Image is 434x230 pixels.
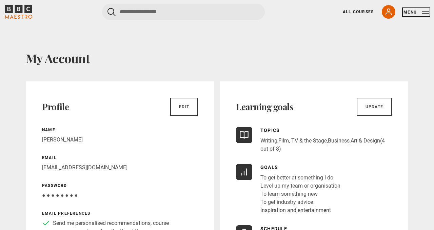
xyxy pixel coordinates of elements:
[260,137,277,144] a: Writing
[260,137,392,153] p: , , , (4 out of 8)
[328,137,350,144] a: Business
[260,190,340,198] li: To learn something new
[278,137,327,144] a: Film, TV & the Stage
[42,210,198,216] p: Email preferences
[260,182,340,190] li: Level up my team or organisation
[260,198,340,206] li: To get industry advice
[42,164,198,172] p: [EMAIL_ADDRESS][DOMAIN_NAME]
[343,9,374,15] a: All Courses
[42,127,198,133] p: Name
[26,51,408,65] h1: My Account
[42,155,198,161] p: Email
[260,164,340,171] p: Goals
[403,9,429,16] button: Toggle navigation
[42,101,69,112] h2: Profile
[260,206,340,214] li: Inspiration and entertainment
[5,5,32,19] svg: BBC Maestro
[42,136,198,144] p: [PERSON_NAME]
[351,137,380,144] a: Art & Design
[42,192,78,198] span: ● ● ● ● ● ● ● ●
[236,101,293,112] h2: Learning goals
[170,98,198,116] a: Edit
[260,174,340,182] li: To get better at something I do
[102,4,265,20] input: Search
[357,98,392,116] a: Update
[260,127,392,134] p: Topics
[107,8,116,16] button: Submit the search query
[42,183,198,189] p: Password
